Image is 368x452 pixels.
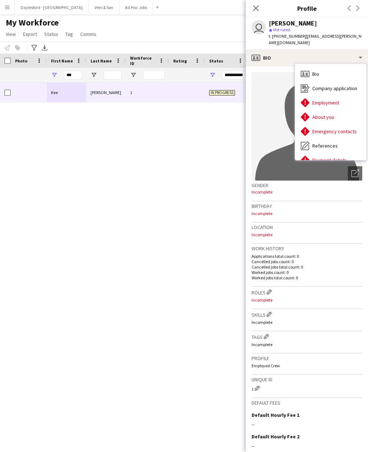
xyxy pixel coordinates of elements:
[119,0,153,14] button: Ad Hoc Jobs
[3,29,19,39] a: View
[312,143,338,149] span: References
[209,90,235,95] span: In progress
[77,29,99,39] a: Comms
[252,443,362,449] div: --
[209,58,223,64] span: Status
[252,275,362,280] p: Worked jobs total count: 0
[15,0,89,14] button: Daylesford - [GEOGRAPHIC_DATA]
[252,211,362,216] p: Incomplete
[246,49,368,66] div: Bio
[252,421,362,428] div: --
[273,27,290,32] span: Not rated
[252,297,362,303] p: Incomplete
[252,342,362,347] p: Incomplete
[252,270,362,275] p: Worked jobs count: 0
[295,95,366,110] div: Employment
[173,58,187,64] span: Rating
[6,31,16,37] span: View
[40,43,49,52] app-action-btn: Export XLSX
[246,4,368,13] h3: Profile
[30,43,38,52] app-action-btn: Advanced filters
[252,224,362,230] h3: Location
[41,29,61,39] a: Status
[295,139,366,153] div: References
[130,55,156,66] span: Workforce ID
[47,83,86,102] div: Kee
[65,31,73,37] span: Tag
[63,29,76,39] a: Tag
[20,29,40,39] a: Export
[269,33,306,39] span: t. [PHONE_NUMBER]
[252,253,362,259] p: Applications total count: 0
[91,58,112,64] span: Last Name
[269,33,362,45] span: | [EMAIL_ADDRESS][PERSON_NAME][DOMAIN_NAME]
[295,67,366,81] div: Bio
[126,83,169,102] div: 1
[252,363,362,368] p: Employed Crew
[15,58,27,64] span: Photo
[252,259,362,264] p: Cancelled jobs count: 0
[252,333,362,340] h3: Tags
[252,245,362,252] h3: Work history
[51,58,73,64] span: First Name
[348,166,362,181] div: Open photos pop-in
[80,31,96,37] span: Comms
[252,182,362,188] h3: Gender
[252,433,299,440] h3: Default Hourly Fee 2
[252,385,362,392] div: 1
[252,288,362,296] h3: Roles
[6,17,59,28] span: My Workforce
[143,71,165,79] input: Workforce ID Filter Input
[91,72,97,78] button: Open Filter Menu
[252,311,362,318] h3: Skills
[130,72,137,78] button: Open Filter Menu
[89,0,119,14] button: Veni & Son
[312,157,347,163] span: Payment details
[295,124,366,139] div: Emergency contacts
[252,320,362,325] p: Incomplete
[252,232,362,237] p: Incomplete
[252,355,362,362] h3: Profile
[51,72,57,78] button: Open Filter Menu
[23,31,37,37] span: Export
[312,85,357,92] span: Company application
[312,99,339,106] span: Employment
[295,81,366,95] div: Company application
[252,412,299,418] h3: Default Hourly Fee 1
[252,376,362,383] h3: Unique ID
[295,153,366,167] div: Payment details
[295,110,366,124] div: About you
[312,114,334,120] span: About you
[252,189,272,195] span: Incomplete
[312,128,357,135] span: Emergency contacts
[209,72,216,78] button: Open Filter Menu
[252,400,362,406] h3: Default fees
[86,83,126,102] div: [PERSON_NAME]
[252,203,362,209] h3: Birthday
[44,31,58,37] span: Status
[269,20,317,27] div: [PERSON_NAME]
[103,71,121,79] input: Last Name Filter Input
[312,71,319,77] span: Bio
[252,264,362,270] p: Cancelled jobs total count: 0
[64,71,82,79] input: First Name Filter Input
